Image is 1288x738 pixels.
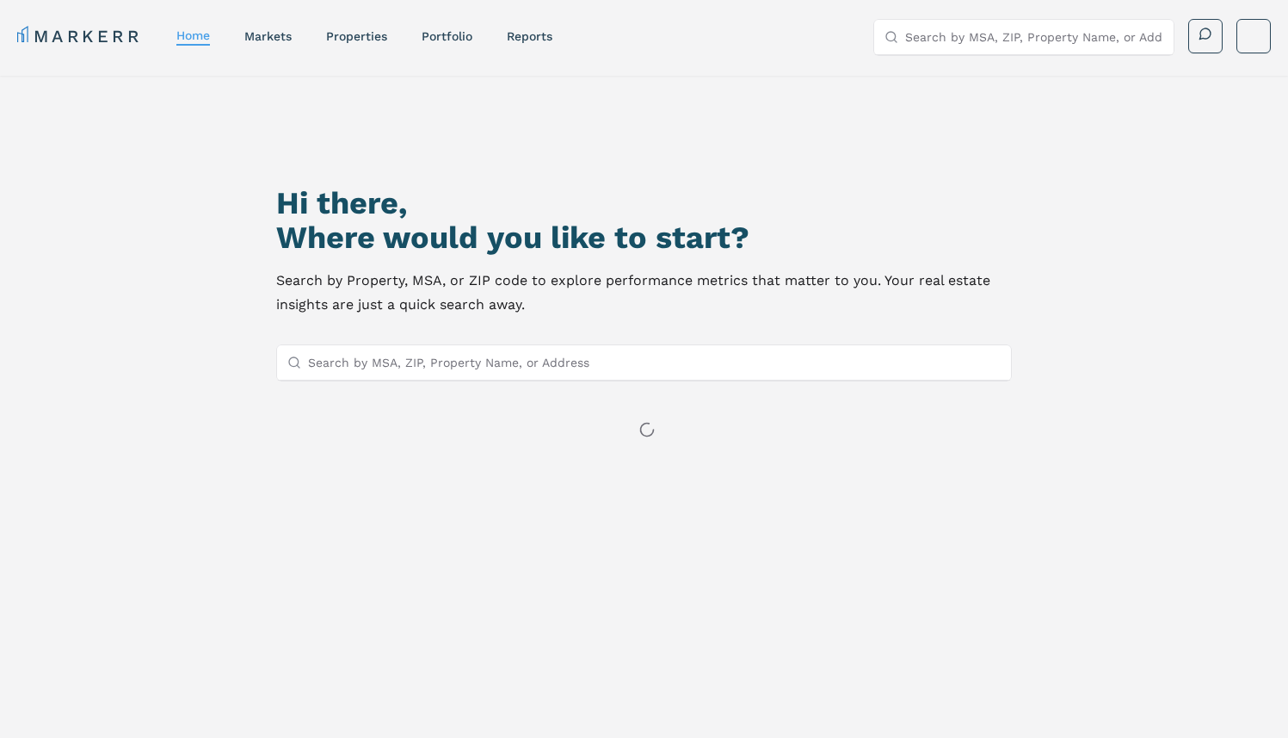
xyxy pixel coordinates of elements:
input: Search by MSA, ZIP, Property Name, or Address [308,345,1001,380]
a: home [176,28,210,42]
h1: Hi there, [276,186,1013,220]
a: MARKERR [17,24,142,48]
p: Search by Property, MSA, or ZIP code to explore performance metrics that matter to you. Your real... [276,269,1013,317]
h2: Where would you like to start? [276,220,1013,255]
a: properties [326,29,387,43]
input: Search by MSA, ZIP, Property Name, or Address [905,20,1163,54]
a: Portfolio [422,29,472,43]
a: markets [244,29,292,43]
a: reports [507,29,552,43]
